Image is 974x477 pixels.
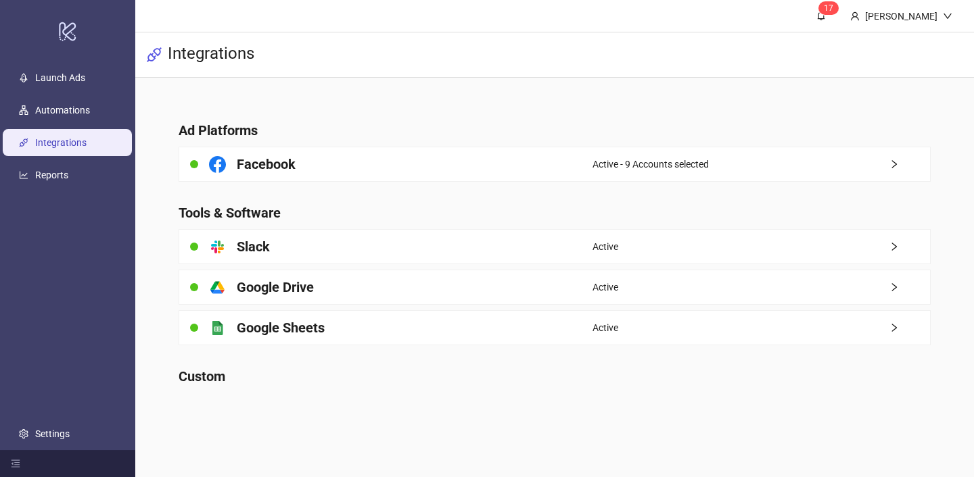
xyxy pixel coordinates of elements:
a: Automations [35,105,90,116]
a: Google DriveActiveright [179,270,931,305]
h4: Facebook [237,155,296,174]
span: 1 [824,3,829,13]
a: Settings [35,428,70,439]
span: user [850,11,860,21]
a: Integrations [35,137,87,148]
h4: Custom [179,367,931,386]
span: Active - 9 Accounts selected [593,157,709,172]
h3: Integrations [168,43,254,66]
a: FacebookActive - 9 Accounts selectedright [179,147,931,182]
span: right [889,282,930,292]
span: api [146,47,162,63]
span: right [889,323,930,332]
span: down [943,11,952,21]
a: Google SheetsActiveright [179,310,931,345]
span: bell [816,11,826,20]
span: Active [593,239,618,254]
div: [PERSON_NAME] [860,9,943,24]
sup: 17 [818,1,839,15]
h4: Ad Platforms [179,121,931,140]
span: right [889,242,930,251]
span: Active [593,320,618,335]
h4: Tools & Software [179,203,931,222]
span: Active [593,280,618,295]
a: SlackActiveright [179,229,931,264]
h4: Slack [237,237,270,256]
h4: Google Sheets [237,318,325,337]
a: Reports [35,170,68,180]
span: 7 [829,3,833,13]
span: menu-fold [11,459,20,468]
span: right [889,159,930,169]
h4: Google Drive [237,278,314,297]
a: Launch Ads [35,72,85,83]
